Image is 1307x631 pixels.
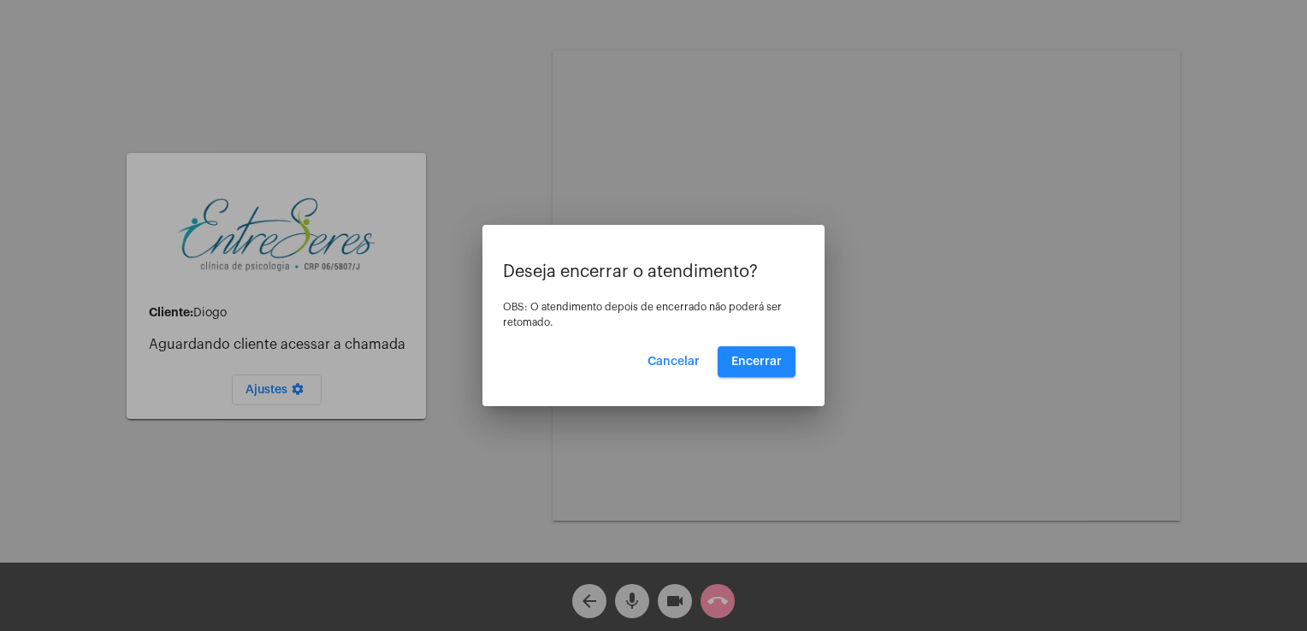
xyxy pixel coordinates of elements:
p: Deseja encerrar o atendimento? [503,262,804,281]
button: Cancelar [634,346,713,377]
span: Encerrar [731,356,782,368]
span: Cancelar [648,356,700,368]
span: OBS: O atendimento depois de encerrado não poderá ser retomado. [503,302,782,327]
button: Encerrar [718,346,795,377]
